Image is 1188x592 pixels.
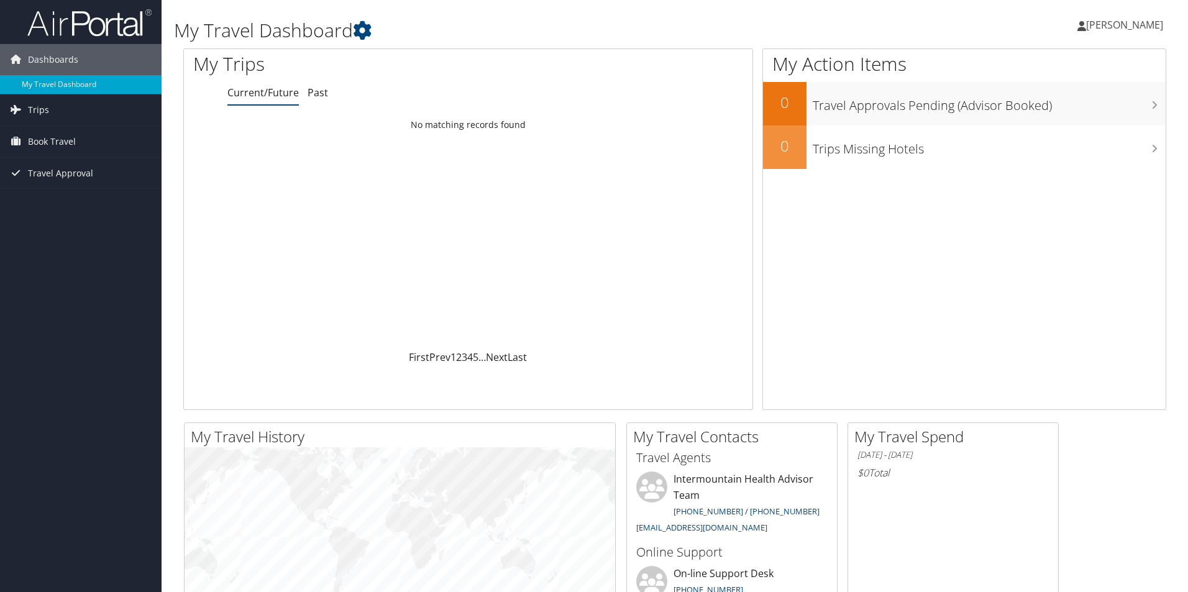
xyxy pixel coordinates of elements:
a: Past [308,86,328,99]
h6: [DATE] - [DATE] [857,449,1049,461]
a: Current/Future [227,86,299,99]
h2: 0 [763,92,806,113]
a: Next [486,350,508,364]
h2: My Travel Spend [854,426,1058,447]
img: airportal-logo.png [27,8,152,37]
h3: Trips Missing Hotels [813,134,1166,158]
h2: My Travel History [191,426,615,447]
h1: My Trips [193,51,506,77]
h2: 0 [763,135,806,157]
span: Trips [28,94,49,125]
h2: My Travel Contacts [633,426,837,447]
h3: Travel Approvals Pending (Advisor Booked) [813,91,1166,114]
h3: Travel Agents [636,449,828,467]
h1: My Travel Dashboard [174,17,842,43]
span: Dashboards [28,44,78,75]
h3: Online Support [636,544,828,561]
li: Intermountain Health Advisor Team [630,471,834,538]
a: [PERSON_NAME] [1077,6,1176,43]
a: 3 [462,350,467,364]
a: 1 [450,350,456,364]
a: 4 [467,350,473,364]
span: [PERSON_NAME] [1086,18,1163,32]
span: Travel Approval [28,158,93,189]
h6: Total [857,466,1049,480]
a: 2 [456,350,462,364]
span: $0 [857,466,869,480]
a: Prev [429,350,450,364]
a: First [409,350,429,364]
span: Book Travel [28,126,76,157]
a: Last [508,350,527,364]
a: [PHONE_NUMBER] / [PHONE_NUMBER] [674,506,820,517]
h1: My Action Items [763,51,1166,77]
span: … [478,350,486,364]
a: [EMAIL_ADDRESS][DOMAIN_NAME] [636,522,767,533]
a: 5 [473,350,478,364]
a: 0Trips Missing Hotels [763,125,1166,169]
td: No matching records found [184,114,752,136]
a: 0Travel Approvals Pending (Advisor Booked) [763,82,1166,125]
